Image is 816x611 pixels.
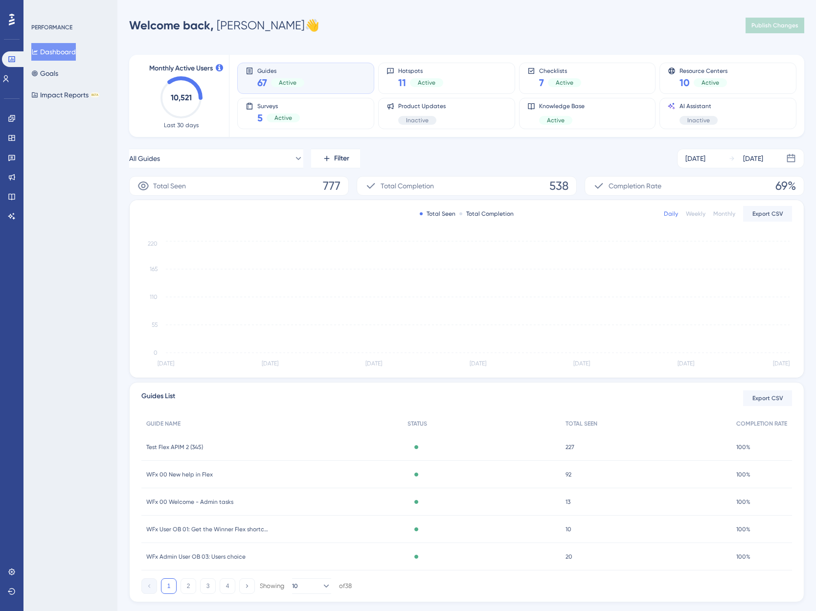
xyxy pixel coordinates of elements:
[566,553,572,561] span: 20
[680,102,718,110] span: AI Assistant
[736,498,750,506] span: 100%
[743,153,763,164] div: [DATE]
[31,23,72,31] div: PERFORMANCE
[31,86,99,104] button: Impact ReportsBETA
[257,76,267,90] span: 67
[539,102,585,110] span: Knowledge Base
[260,582,284,590] div: Showing
[161,578,177,594] button: 1
[736,553,750,561] span: 100%
[566,420,597,428] span: TOTAL SEEN
[406,116,429,124] span: Inactive
[311,149,360,168] button: Filter
[158,360,174,367] tspan: [DATE]
[678,360,694,367] tspan: [DATE]
[279,79,296,87] span: Active
[566,443,574,451] span: 227
[164,121,199,129] span: Last 30 days
[713,210,735,218] div: Monthly
[181,578,196,594] button: 2
[31,43,76,61] button: Dashboard
[129,18,214,32] span: Welcome back,
[146,443,203,451] span: Test Flex APIM 2 (345)
[539,67,581,74] span: Checklists
[566,498,570,506] span: 13
[274,114,292,122] span: Active
[262,360,278,367] tspan: [DATE]
[752,210,783,218] span: Export CSV
[339,582,352,590] div: of 38
[556,79,573,87] span: Active
[566,525,571,533] span: 10
[171,93,192,102] text: 10,521
[398,76,406,90] span: 11
[146,525,269,533] span: WFx User OB 01: Get the Winner Flex shortcut
[680,67,727,74] span: Resource Centers
[129,18,319,33] div: [PERSON_NAME] 👋
[686,210,705,218] div: Weekly
[746,18,804,33] button: Publish Changes
[150,294,158,300] tspan: 110
[539,76,544,90] span: 7
[153,180,186,192] span: Total Seen
[365,360,382,367] tspan: [DATE]
[609,180,661,192] span: Completion Rate
[257,102,300,109] span: Surveys
[129,149,303,168] button: All Guides
[702,79,719,87] span: Active
[573,360,590,367] tspan: [DATE]
[743,390,792,406] button: Export CSV
[146,553,246,561] span: WFx Admin User OB 03: Users choice
[420,210,455,218] div: Total Seen
[91,92,99,97] div: BETA
[31,65,58,82] button: Goals
[334,153,349,164] span: Filter
[292,582,298,590] span: 10
[775,178,796,194] span: 69%
[547,116,565,124] span: Active
[150,266,158,272] tspan: 165
[257,111,263,125] span: 5
[773,360,790,367] tspan: [DATE]
[220,578,235,594] button: 4
[685,153,705,164] div: [DATE]
[148,240,158,247] tspan: 220
[408,420,427,428] span: STATUS
[154,349,158,356] tspan: 0
[146,420,181,428] span: GUIDE NAME
[736,471,750,478] span: 100%
[470,360,486,367] tspan: [DATE]
[398,102,446,110] span: Product Updates
[129,153,160,164] span: All Guides
[398,67,443,74] span: Hotspots
[381,180,434,192] span: Total Completion
[146,471,213,478] span: WFx 00 New help in Flex
[743,206,792,222] button: Export CSV
[752,394,783,402] span: Export CSV
[664,210,678,218] div: Daily
[257,67,304,74] span: Guides
[751,22,798,29] span: Publish Changes
[459,210,514,218] div: Total Completion
[549,178,568,194] span: 538
[566,471,571,478] span: 92
[146,498,233,506] span: WFx 00 Welcome - Admin tasks
[141,390,175,406] span: Guides List
[152,321,158,328] tspan: 55
[736,420,787,428] span: COMPLETION RATE
[687,116,710,124] span: Inactive
[323,178,340,194] span: 777
[418,79,435,87] span: Active
[736,443,750,451] span: 100%
[680,76,690,90] span: 10
[200,578,216,594] button: 3
[736,525,750,533] span: 100%
[149,63,213,74] span: Monthly Active Users
[292,578,331,594] button: 10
